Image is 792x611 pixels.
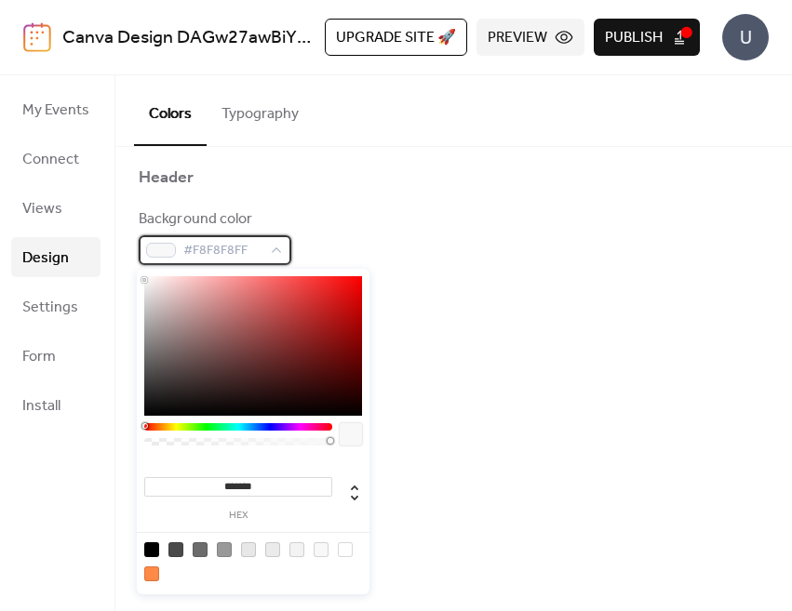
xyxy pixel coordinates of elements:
[134,75,207,146] button: Colors
[488,27,547,49] span: Preview
[139,208,288,231] div: Background color
[23,22,51,52] img: logo
[144,511,332,521] label: hex
[139,166,195,189] div: Header
[314,542,329,557] div: rgb(248, 248, 248)
[62,20,311,56] a: Canva Design DAGw27awBiY
[22,392,60,420] span: Install
[183,240,262,262] span: #F8F8F8FF
[22,293,78,322] span: Settings
[241,542,256,557] div: rgb(231, 231, 231)
[336,27,456,49] span: Upgrade site 🚀
[22,342,56,371] span: Form
[605,27,663,49] span: Publish
[22,96,89,125] span: My Events
[144,542,159,557] div: rgb(0, 0, 0)
[11,139,101,179] a: Connect
[289,542,304,557] div: rgb(243, 243, 243)
[477,19,584,56] button: Preview
[22,194,62,223] span: Views
[11,188,101,228] a: Views
[144,566,159,581] div: rgb(255, 137, 70)
[11,237,101,277] a: Design
[22,244,69,272] span: Design
[338,542,353,557] div: rgb(255, 255, 255)
[11,385,101,425] a: Install
[722,14,769,60] div: U
[193,542,208,557] div: rgb(108, 108, 108)
[265,542,280,557] div: rgb(235, 235, 235)
[168,542,183,557] div: rgb(74, 74, 74)
[11,286,101,326] a: Settings
[325,19,467,56] button: Upgrade site 🚀
[11,89,101,129] a: My Events
[594,19,700,56] button: Publish
[22,145,79,174] span: Connect
[11,336,101,376] a: Form
[207,75,314,144] button: Typography
[217,542,232,557] div: rgb(153, 153, 153)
